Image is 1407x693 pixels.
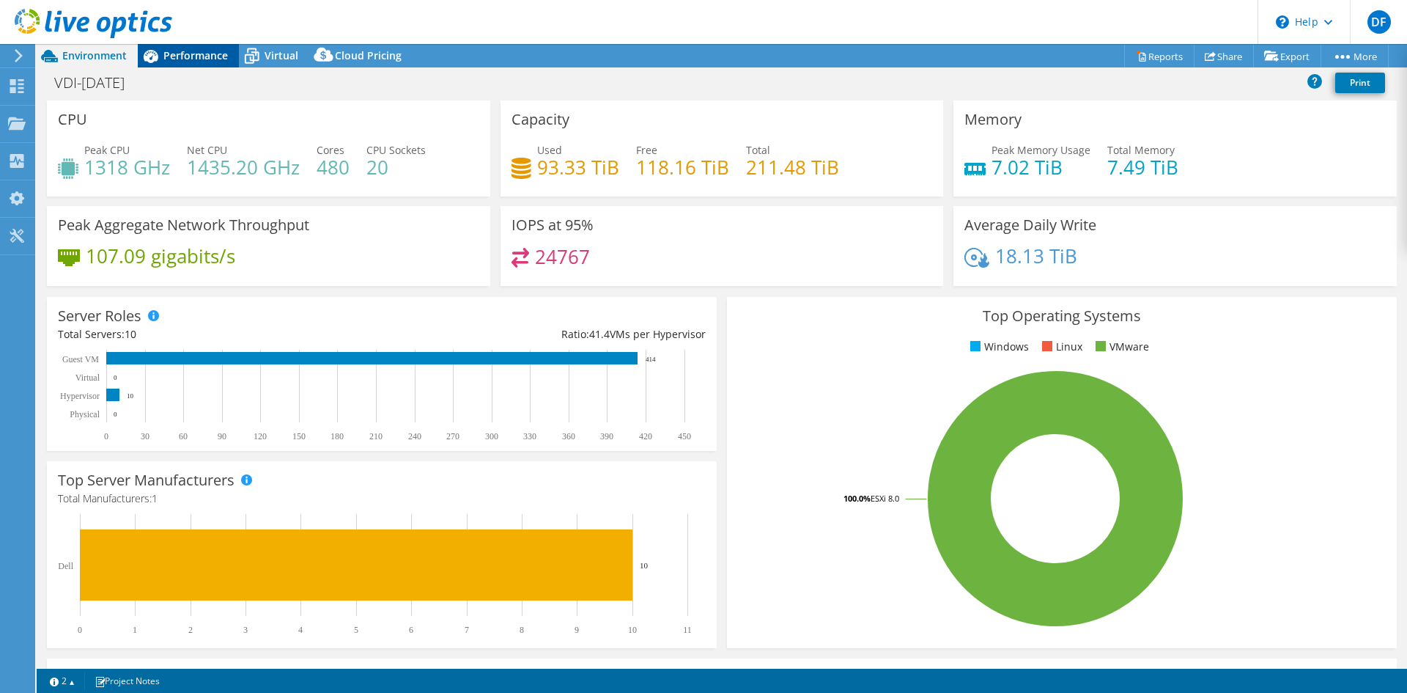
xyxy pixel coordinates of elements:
[964,217,1096,233] h3: Average Daily Write
[366,143,426,157] span: CPU Sockets
[58,217,309,233] h3: Peak Aggregate Network Throughput
[152,491,158,505] span: 1
[1107,143,1175,157] span: Total Memory
[254,431,267,441] text: 120
[1335,73,1385,93] a: Print
[187,159,300,175] h4: 1435.20 GHz
[58,491,706,507] h4: Total Manufacturers:
[335,48,402,62] span: Cloud Pricing
[512,111,569,128] h3: Capacity
[75,373,100,383] text: Virtual
[58,326,382,342] div: Total Servers:
[58,308,141,324] h3: Server Roles
[330,431,344,441] text: 180
[58,472,234,488] h3: Top Server Manufacturers
[40,672,85,690] a: 2
[738,308,1386,324] h3: Top Operating Systems
[317,159,350,175] h4: 480
[58,111,87,128] h3: CPU
[1124,45,1194,67] a: Reports
[114,374,117,381] text: 0
[104,431,108,441] text: 0
[523,431,536,441] text: 330
[991,159,1090,175] h4: 7.02 TiB
[188,625,193,635] text: 2
[133,625,137,635] text: 1
[535,249,590,265] h4: 24767
[70,409,100,419] text: Physical
[678,431,691,441] text: 450
[537,143,562,157] span: Used
[871,493,899,504] tspan: ESXi 8.0
[243,625,248,635] text: 3
[589,327,610,341] span: 41.4
[991,143,1090,157] span: Peak Memory Usage
[512,217,594,233] h3: IOPS at 95%
[967,339,1029,355] li: Windows
[125,327,136,341] span: 10
[683,625,692,635] text: 11
[465,625,469,635] text: 7
[1194,45,1254,67] a: Share
[636,159,729,175] h4: 118.16 TiB
[1038,339,1082,355] li: Linux
[600,431,613,441] text: 390
[1367,10,1391,34] span: DF
[485,431,498,441] text: 300
[1092,339,1149,355] li: VMware
[1321,45,1389,67] a: More
[127,392,134,400] text: 10
[84,672,170,690] a: Project Notes
[62,48,127,62] span: Environment
[58,561,73,571] text: Dell
[1253,45,1321,67] a: Export
[317,143,344,157] span: Cores
[179,431,188,441] text: 60
[636,143,657,157] span: Free
[60,391,100,401] text: Hypervisor
[746,159,839,175] h4: 211.48 TiB
[1276,15,1289,29] svg: \n
[537,159,619,175] h4: 93.33 TiB
[86,248,235,264] h4: 107.09 gigabits/s
[114,411,117,418] text: 0
[409,625,413,635] text: 6
[84,143,130,157] span: Peak CPU
[163,48,228,62] span: Performance
[843,493,871,504] tspan: 100.0%
[292,431,306,441] text: 150
[964,111,1022,128] h3: Memory
[369,431,383,441] text: 210
[382,326,706,342] div: Ratio: VMs per Hypervisor
[78,625,82,635] text: 0
[446,431,459,441] text: 270
[366,159,426,175] h4: 20
[84,159,170,175] h4: 1318 GHz
[298,625,303,635] text: 4
[62,354,99,364] text: Guest VM
[562,431,575,441] text: 360
[628,625,637,635] text: 10
[995,248,1077,264] h4: 18.13 TiB
[408,431,421,441] text: 240
[141,431,149,441] text: 30
[48,75,147,91] h1: VDI-[DATE]
[354,625,358,635] text: 5
[575,625,579,635] text: 9
[640,561,649,570] text: 10
[265,48,298,62] span: Virtual
[746,143,770,157] span: Total
[639,431,652,441] text: 420
[1107,159,1178,175] h4: 7.49 TiB
[646,356,656,363] text: 414
[520,625,524,635] text: 8
[218,431,226,441] text: 90
[187,143,227,157] span: Net CPU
